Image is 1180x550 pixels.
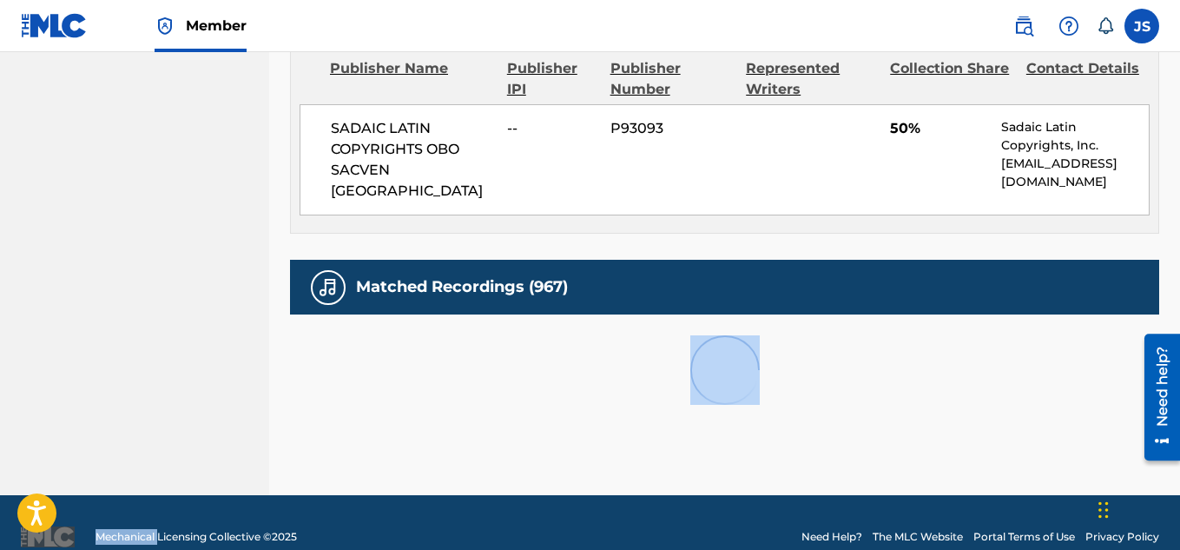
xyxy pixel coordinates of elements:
[1124,9,1159,43] div: User Menu
[1098,484,1109,536] div: Arrastrar
[1001,118,1149,155] p: Sadaic Latin Copyrights, Inc.
[1097,17,1114,35] div: Notifications
[1131,328,1180,467] iframe: Resource Center
[973,529,1075,545] a: Portal Terms of Use
[1006,9,1041,43] a: Public Search
[155,16,175,36] img: Top Rightsholder
[1093,467,1180,550] iframe: Chat Widget
[746,58,877,100] div: Represented Writers
[1051,9,1086,43] div: Help
[507,118,597,139] span: --
[1013,16,1034,36] img: search
[1093,467,1180,550] div: Widget de chat
[890,118,988,139] span: 50%
[21,13,88,38] img: MLC Logo
[1001,155,1149,191] p: [EMAIL_ADDRESS][DOMAIN_NAME]
[186,16,247,36] span: Member
[801,529,862,545] a: Need Help?
[356,277,568,297] h5: Matched Recordings (967)
[610,118,733,139] span: P93093
[1085,529,1159,545] a: Privacy Policy
[330,58,494,100] div: Publisher Name
[890,58,1013,100] div: Collection Share
[610,58,734,100] div: Publisher Number
[96,529,297,545] span: Mechanical Licensing Collective © 2025
[1026,58,1150,100] div: Contact Details
[1058,16,1079,36] img: help
[873,529,963,545] a: The MLC Website
[21,527,75,547] img: logo
[318,277,339,298] img: Matched Recordings
[331,118,494,202] span: SADAIC LATIN COPYRIGHTS OBO SACVEN [GEOGRAPHIC_DATA]
[507,58,597,100] div: Publisher IPI
[683,328,767,412] img: preloader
